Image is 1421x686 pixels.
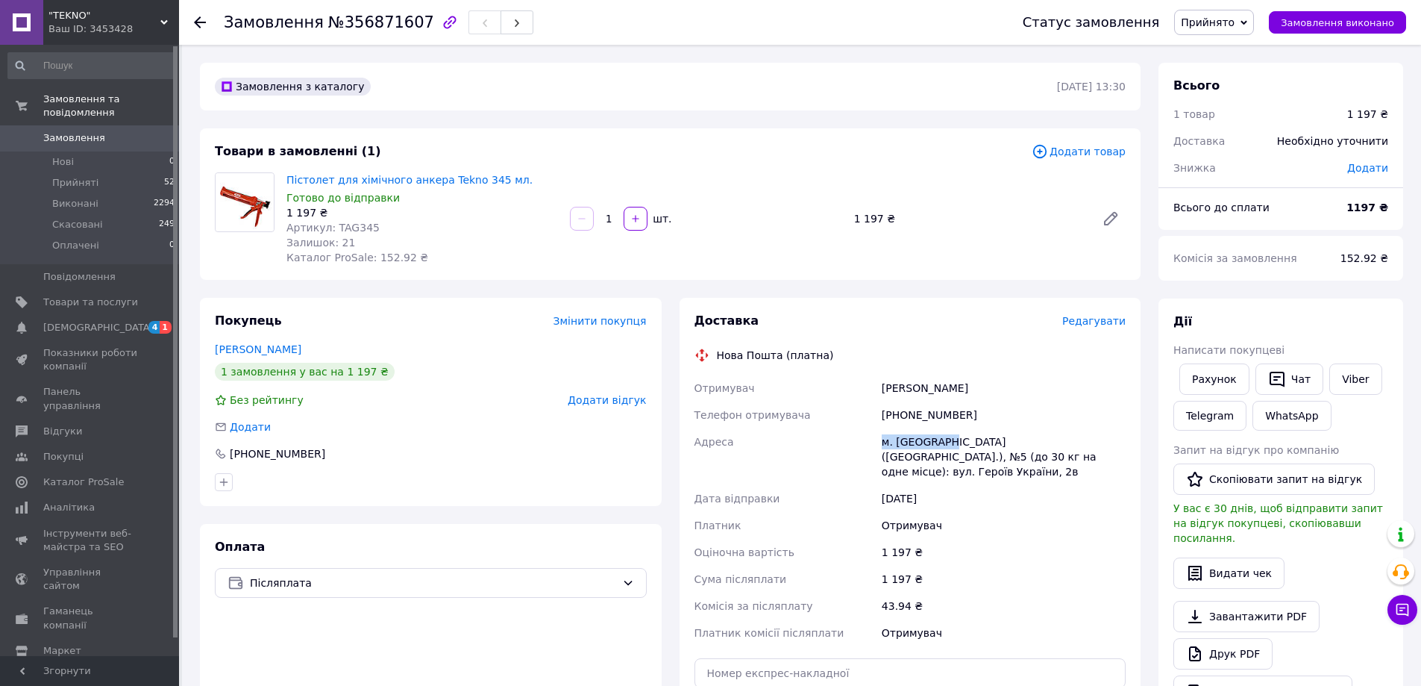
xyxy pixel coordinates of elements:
div: [PHONE_NUMBER] [228,446,327,461]
div: [DATE] [879,485,1129,512]
button: Чат [1255,364,1323,395]
span: Всього до сплати [1173,202,1270,213]
span: Покупець [215,314,282,328]
span: 1 товар [1173,108,1215,120]
span: Оплачені [52,239,99,252]
span: 0 [169,239,175,252]
span: 0 [169,155,175,169]
a: Завантажити PDF [1173,601,1320,632]
div: Нова Пошта (платна) [713,348,838,363]
div: Необхідно уточнити [1268,125,1397,158]
span: 152.92 ₴ [1340,252,1388,264]
span: Готово до відправки [286,192,400,204]
span: Каталог ProSale [43,475,124,489]
button: Видати чек [1173,558,1284,589]
span: Написати покупцеві [1173,344,1284,356]
span: Замовлення [43,131,105,145]
span: Комісія за замовлення [1173,252,1297,264]
div: 1 197 ₴ [848,208,1090,229]
span: Нові [52,155,74,169]
span: Комісія за післяплату [694,600,813,612]
button: Рахунок [1179,364,1249,395]
span: "TEKNO" [48,9,160,22]
span: Додати товар [1032,143,1126,160]
div: 43.94 ₴ [879,593,1129,620]
span: Дії [1173,314,1192,328]
span: 2294 [154,197,175,211]
span: Платник [694,520,741,531]
span: Управління сайтом [43,566,138,593]
time: [DATE] 13:30 [1057,81,1126,93]
span: Оціночна вартість [694,546,794,558]
span: Додати [230,421,271,433]
a: Друк PDF [1173,638,1273,670]
span: Оплата [215,540,265,554]
span: Відгуки [43,425,82,438]
img: Пістолет для хімічного анкера Tekno 345 мл. [216,173,274,231]
span: Додати відгук [568,394,646,406]
span: Доставка [694,314,759,328]
span: Змінити покупця [553,315,647,327]
span: [DEMOGRAPHIC_DATA] [43,321,154,334]
span: Платник комісії післяплати [694,627,844,639]
div: Отримувач [879,512,1129,539]
span: №356871607 [328,13,434,31]
span: У вас є 30 днів, щоб відправити запит на відгук покупцеві, скопіювавши посилання. [1173,502,1383,544]
span: Залишок: 21 [286,237,355,249]
a: [PERSON_NAME] [215,343,301,355]
button: Скопіювати запит на відгук [1173,464,1375,495]
span: Адреса [694,436,734,448]
span: Всього [1173,78,1220,93]
span: 1 [160,321,172,334]
div: м. [GEOGRAPHIC_DATA] ([GEOGRAPHIC_DATA].), №5 (до 30 кг на одне місце): вул. Героїв України, 2в [879,428,1129,485]
span: Замовлення [224,13,324,31]
a: Пістолет для хімічного анкера Tekno 345 мл. [286,174,533,186]
div: 1 замовлення у вас на 1 197 ₴ [215,363,395,381]
span: Виконані [52,197,98,211]
span: Прийняті [52,176,98,190]
span: Гаманець компанії [43,605,138,632]
div: Повернутися назад [194,15,206,30]
span: Без рейтингу [230,394,304,406]
span: Інструменти веб-майстра та SEO [43,527,138,554]
div: Статус замовлення [1023,15,1160,30]
div: Ваш ID: 3453428 [48,22,179,36]
div: шт. [649,211,673,226]
span: Доставка [1173,135,1225,147]
button: Замовлення виконано [1269,11,1406,34]
span: Скасовані [52,218,103,231]
div: Замовлення з каталогу [215,78,371,96]
a: WhatsApp [1252,401,1331,431]
div: [PHONE_NUMBER] [879,402,1129,428]
div: 1 197 ₴ [879,566,1129,593]
a: Telegram [1173,401,1246,431]
span: Замовлення та повідомлення [43,93,179,119]
span: Сума післяплати [694,573,787,585]
span: Покупці [43,450,84,464]
div: 1 197 ₴ [1347,107,1388,122]
span: Маркет [43,644,81,658]
span: Запит на відгук про компанію [1173,444,1339,456]
span: Товари в замовленні (1) [215,144,381,158]
span: Артикул: TAG345 [286,222,380,234]
button: Чат з покупцем [1387,595,1417,625]
span: Аналітика [43,501,95,514]
div: 1 197 ₴ [286,205,558,220]
span: Післяплата [250,575,616,591]
span: 52 [164,176,175,190]
span: Показники роботи компанії [43,346,138,373]
span: Каталог ProSale: 152.92 ₴ [286,252,428,264]
span: Товари та послуги [43,296,138,309]
span: Повідомлення [43,270,116,284]
a: Viber [1329,364,1381,395]
input: Пошук [7,52,176,79]
span: Додати [1347,162,1388,174]
div: [PERSON_NAME] [879,375,1129,402]
span: Дата відправки [694,493,780,505]
span: Прийнято [1181,16,1235,28]
span: Замовлення виконано [1281,17,1394,28]
span: Телефон отримувача [694,409,811,421]
span: Отримувач [694,382,755,394]
span: Панель управління [43,385,138,412]
span: 249 [159,218,175,231]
